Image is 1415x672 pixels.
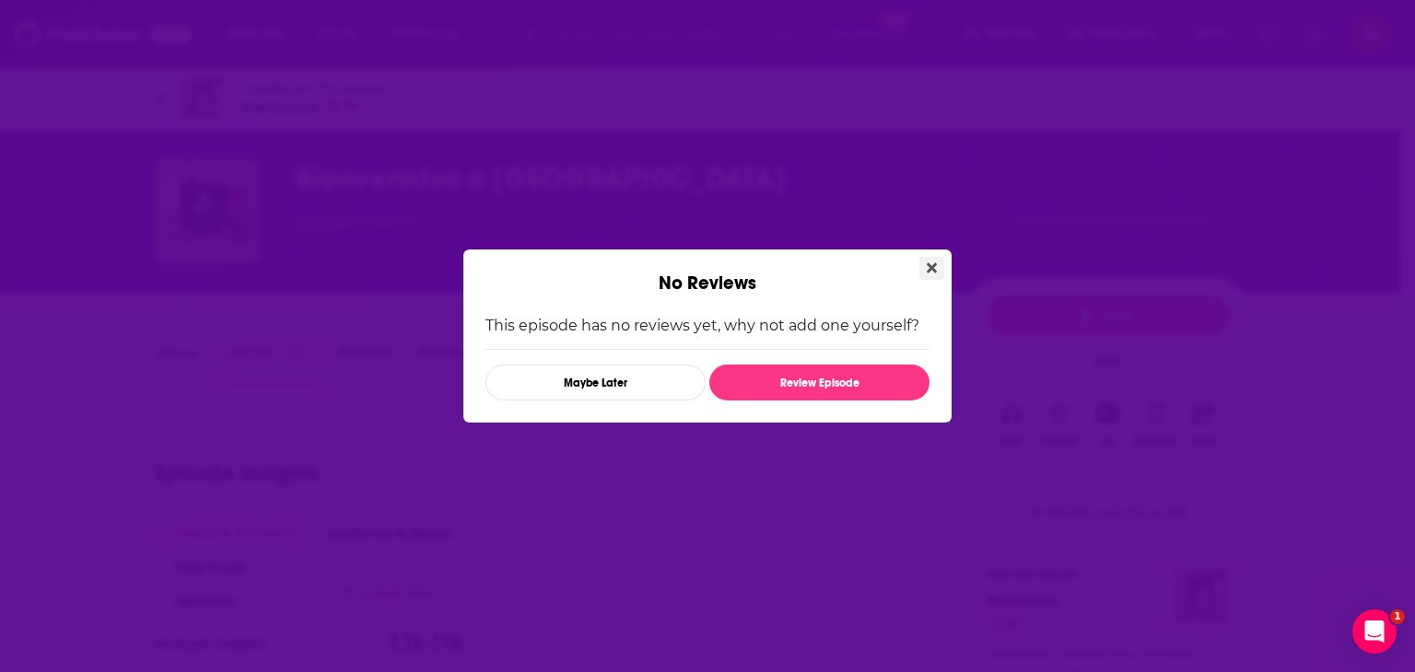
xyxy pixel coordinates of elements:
button: Close [919,257,944,280]
button: Maybe Later [485,365,706,400]
p: This episode has no reviews yet, why not add one yourself? [485,317,930,334]
iframe: Intercom live chat [1352,609,1397,654]
div: No Reviews [463,249,952,295]
button: Review Episode [709,365,930,400]
span: 1 [1390,609,1405,624]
